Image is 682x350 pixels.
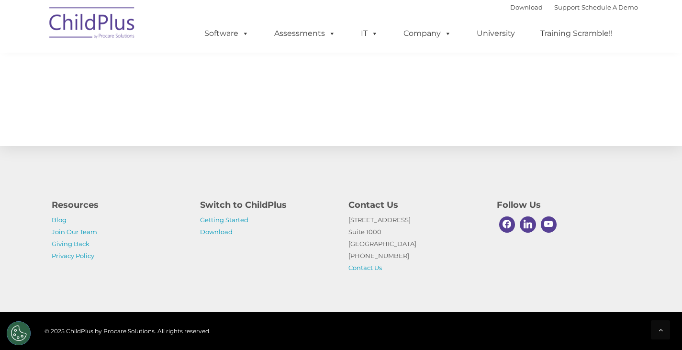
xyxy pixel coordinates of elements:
a: Join Our Team [52,228,97,236]
a: Giving Back [52,240,89,248]
a: Download [200,228,233,236]
h4: Switch to ChildPlus [200,198,334,212]
a: Training Scramble!! [531,24,622,43]
a: Download [510,3,543,11]
a: Software [195,24,258,43]
span: Phone number [133,102,174,110]
a: Company [394,24,461,43]
h4: Follow Us [497,198,631,212]
a: University [467,24,525,43]
img: ChildPlus by Procare Solutions [45,0,140,48]
h4: Resources [52,198,186,212]
a: Youtube [538,214,559,235]
a: IT [351,24,388,43]
button: Cookies Settings [7,321,31,345]
a: Support [554,3,580,11]
span: © 2025 ChildPlus by Procare Solutions. All rights reserved. [45,327,211,335]
font: | [510,3,638,11]
a: Assessments [265,24,345,43]
a: Blog [52,216,67,224]
p: [STREET_ADDRESS] Suite 1000 [GEOGRAPHIC_DATA] [PHONE_NUMBER] [348,214,482,274]
span: Last name [133,63,162,70]
a: Linkedin [517,214,538,235]
a: Getting Started [200,216,248,224]
a: Schedule A Demo [581,3,638,11]
a: Contact Us [348,264,382,271]
h4: Contact Us [348,198,482,212]
a: Facebook [497,214,518,235]
a: Privacy Policy [52,252,94,260]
